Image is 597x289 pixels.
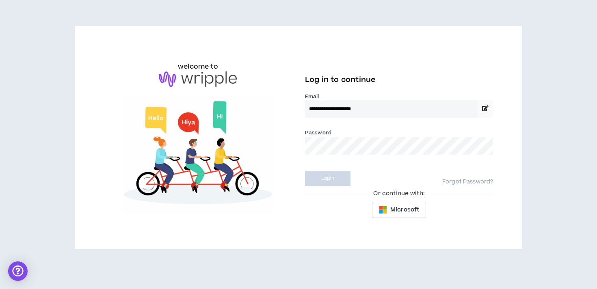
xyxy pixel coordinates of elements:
[8,261,28,281] div: Open Intercom Messenger
[159,71,237,87] img: logo-brand.png
[442,178,493,186] a: Forgot Password?
[305,171,350,186] button: Login
[372,202,426,218] button: Microsoft
[104,95,292,213] img: Welcome to Wripple
[305,75,376,85] span: Log in to continue
[368,189,430,198] span: Or continue with:
[178,62,218,71] h6: welcome to
[305,129,331,136] label: Password
[390,205,419,214] span: Microsoft
[305,93,493,100] label: Email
